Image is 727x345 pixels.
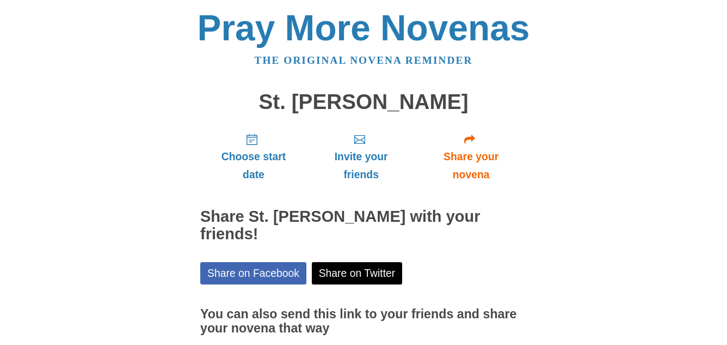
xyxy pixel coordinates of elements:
[211,148,296,184] span: Choose start date
[318,148,404,184] span: Invite your friends
[307,124,415,189] a: Invite your friends
[200,124,307,189] a: Choose start date
[198,8,530,48] a: Pray More Novenas
[312,262,403,285] a: Share on Twitter
[200,307,527,335] h3: You can also send this link to your friends and share your novena that way
[200,208,527,243] h2: Share St. [PERSON_NAME] with your friends!
[200,262,306,285] a: Share on Facebook
[426,148,516,184] span: Share your novena
[415,124,527,189] a: Share your novena
[200,90,527,114] h1: St. [PERSON_NAME]
[255,55,473,66] a: The original novena reminder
